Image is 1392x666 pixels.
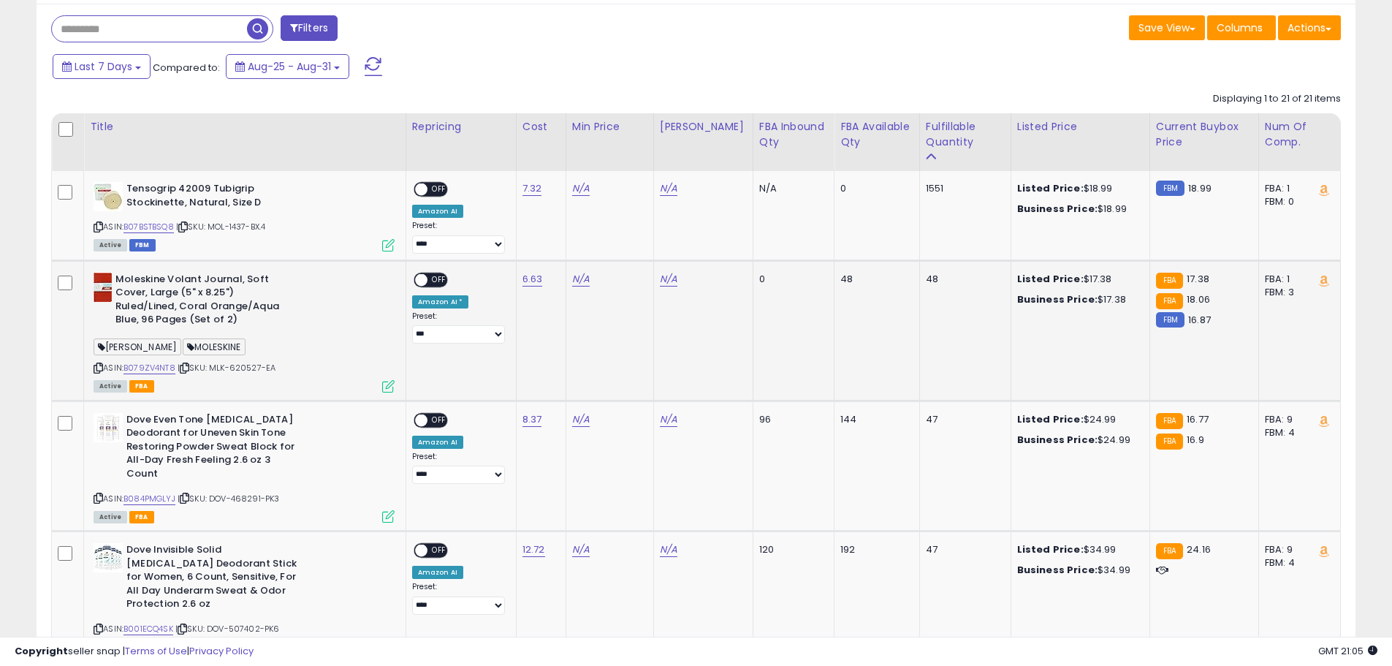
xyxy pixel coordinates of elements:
div: FBA: 9 [1265,543,1329,556]
span: FBA [129,380,154,393]
span: 17.38 [1187,272,1209,286]
div: FBM: 3 [1265,286,1329,299]
button: Columns [1207,15,1276,40]
small: FBM [1156,181,1184,196]
div: ASIN: [94,413,395,521]
b: Listed Price: [1017,412,1084,426]
div: $17.38 [1017,273,1138,286]
div: $18.99 [1017,203,1138,216]
div: $24.99 [1017,434,1138,447]
b: Listed Price: [1017,181,1084,195]
a: 8.37 [522,412,542,427]
a: 7.32 [522,181,542,196]
div: FBA: 1 [1265,273,1329,286]
div: Preset: [412,221,505,254]
img: 31wRYV8TDgL._SL40_.jpg [94,273,112,302]
div: Preset: [412,452,505,485]
button: Save View [1129,15,1205,40]
span: [PERSON_NAME] [94,338,181,355]
div: 47 [926,543,1000,556]
a: B07BSTBSQ8 [123,221,174,233]
div: FBA: 1 [1265,182,1329,195]
div: ASIN: [94,182,395,250]
div: 0 [759,273,823,286]
a: Privacy Policy [189,644,254,658]
div: Amazon AI * [412,295,469,309]
span: Last 7 Days [75,59,132,74]
a: N/A [572,272,590,287]
a: N/A [572,181,590,196]
span: Compared to: [153,61,220,75]
div: Amazon AI [412,566,463,579]
div: Listed Price [1017,119,1144,135]
div: Fulfillable Quantity [926,119,1005,150]
div: 1551 [926,182,1000,195]
b: Tensogrip 42009 Tubigrip Stockinette, Natural, Size D [126,182,304,213]
div: Preset: [412,582,505,615]
a: Terms of Use [125,644,187,658]
a: B079ZV4NT8 [123,362,175,374]
div: 192 [840,543,908,556]
span: All listings currently available for purchase on Amazon [94,239,127,251]
b: Dove Invisible Solid [MEDICAL_DATA] Deodorant Stick for Women, 6 Count, Sensitive, For All Day Un... [126,543,304,615]
div: 120 [759,543,823,556]
span: FBA [129,511,154,523]
div: Amazon AI [412,436,463,449]
b: Moleskine Volant Journal, Soft Cover, Large (5" x 8.25") Ruled/Lined, Coral Orange/Aqua Blue, 96 ... [115,273,293,330]
a: N/A [572,542,590,557]
div: 144 [840,413,908,426]
div: seller snap | | [15,645,254,659]
span: All listings currently available for purchase on Amazon [94,380,127,393]
span: OFF [427,273,451,286]
a: N/A [660,412,677,427]
div: 47 [926,413,1000,426]
div: Cost [522,119,560,135]
small: FBA [1156,273,1183,289]
b: Listed Price: [1017,542,1084,556]
span: FBM [129,239,156,251]
span: 2025-09-8 21:05 GMT [1318,644,1377,658]
div: 48 [840,273,908,286]
div: Current Buybox Price [1156,119,1252,150]
span: 16.87 [1188,313,1211,327]
b: Business Price: [1017,202,1098,216]
div: FBA inbound Qty [759,119,828,150]
strong: Copyright [15,644,68,658]
a: N/A [572,412,590,427]
b: Listed Price: [1017,272,1084,286]
img: 61EfNLsZUML._SL40_.jpg [94,543,123,572]
img: 413vm8xLNkL._SL40_.jpg [94,413,123,442]
div: Min Price [572,119,647,135]
div: FBM: 4 [1265,426,1329,439]
div: Amazon AI [412,205,463,218]
span: 18.99 [1188,181,1212,195]
div: Preset: [412,311,505,344]
div: 48 [926,273,1000,286]
a: 12.72 [522,542,545,557]
span: 16.77 [1187,412,1209,426]
b: Business Price: [1017,292,1098,306]
div: FBA Available Qty [840,119,913,150]
a: N/A [660,181,677,196]
span: All listings currently available for purchase on Amazon [94,511,127,523]
span: Columns [1217,20,1263,35]
span: OFF [427,183,451,196]
span: OFF [427,414,451,426]
small: FBM [1156,312,1184,328]
span: 24.16 [1187,542,1211,556]
button: Last 7 Days [53,54,151,79]
small: FBA [1156,413,1183,429]
span: MOLESKINE [183,338,246,355]
button: Aug-25 - Aug-31 [226,54,349,79]
small: FBA [1156,543,1183,559]
div: [PERSON_NAME] [660,119,747,135]
span: Aug-25 - Aug-31 [248,59,331,74]
div: N/A [759,182,823,195]
a: N/A [660,272,677,287]
div: $34.99 [1017,564,1138,577]
div: Displaying 1 to 21 of 21 items [1213,92,1341,106]
span: | SKU: DOV-468291-PK3 [178,493,280,504]
small: FBA [1156,293,1183,309]
span: | SKU: MLK-620527-EA [178,362,275,374]
a: N/A [660,542,677,557]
